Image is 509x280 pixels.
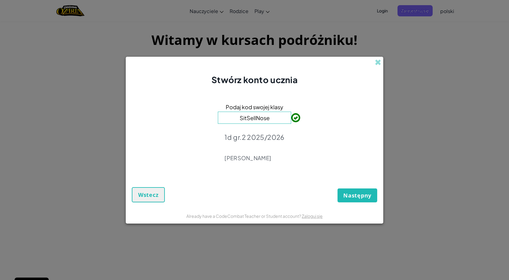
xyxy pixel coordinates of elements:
span: Podaj kod swojej klasy [226,103,283,111]
span: Stwórz konto ucznia [211,74,298,85]
button: Wstecz [132,187,165,202]
a: Zaloguj się [302,213,323,219]
span: Wstecz [138,191,158,198]
span: Następny [343,192,371,199]
p: [PERSON_NAME] [225,154,284,162]
button: Następny [338,188,377,202]
p: 1d gr.2 2025/2026 [225,133,284,141]
span: Already have a CodeCombat Teacher or Student account? [186,213,302,219]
